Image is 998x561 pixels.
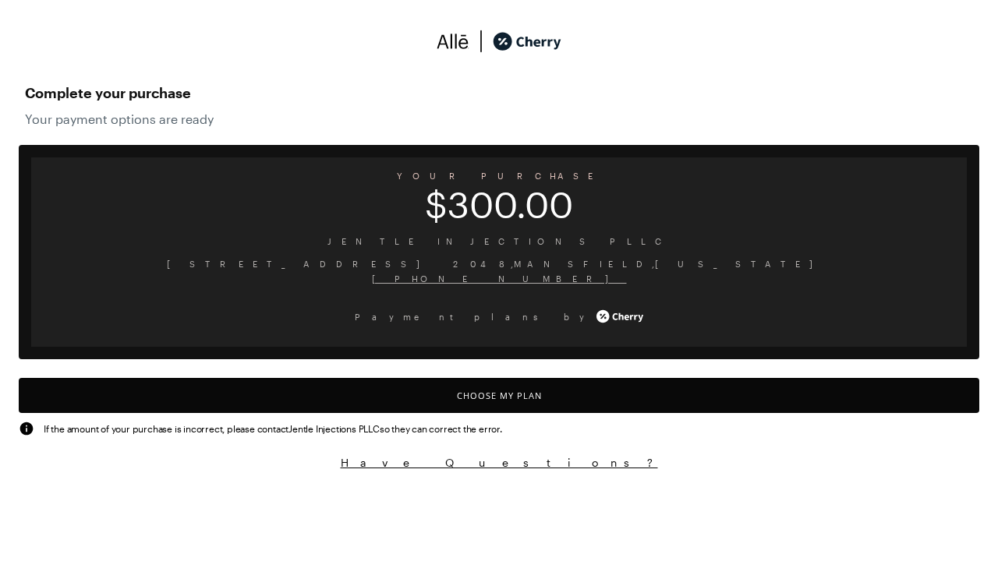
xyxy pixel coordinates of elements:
button: Have Questions? [19,455,979,470]
span: Payment plans by [355,309,593,324]
img: svg%3e [437,30,469,53]
span: $300.00 [31,194,967,215]
img: svg%3e [469,30,493,53]
span: [STREET_ADDRESS] 2048 , MANSFIELD , [US_STATE] [44,256,954,271]
span: Complete your purchase [25,80,973,105]
span: [PHONE_NUMBER] [44,271,954,286]
span: Jentle Injections PLLC [44,234,954,249]
img: svg%3e [19,421,34,436]
img: cherry_black_logo-DrOE_MJI.svg [493,30,561,53]
img: cherry_white_logo-JPerc-yG.svg [596,305,643,328]
span: Your payment options are ready [25,111,973,126]
button: Choose My Plan [19,378,979,413]
span: YOUR PURCHASE [31,165,967,186]
span: If the amount of your purchase is incorrect, please contact Jentle Injections PLLC so they can co... [44,422,502,436]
